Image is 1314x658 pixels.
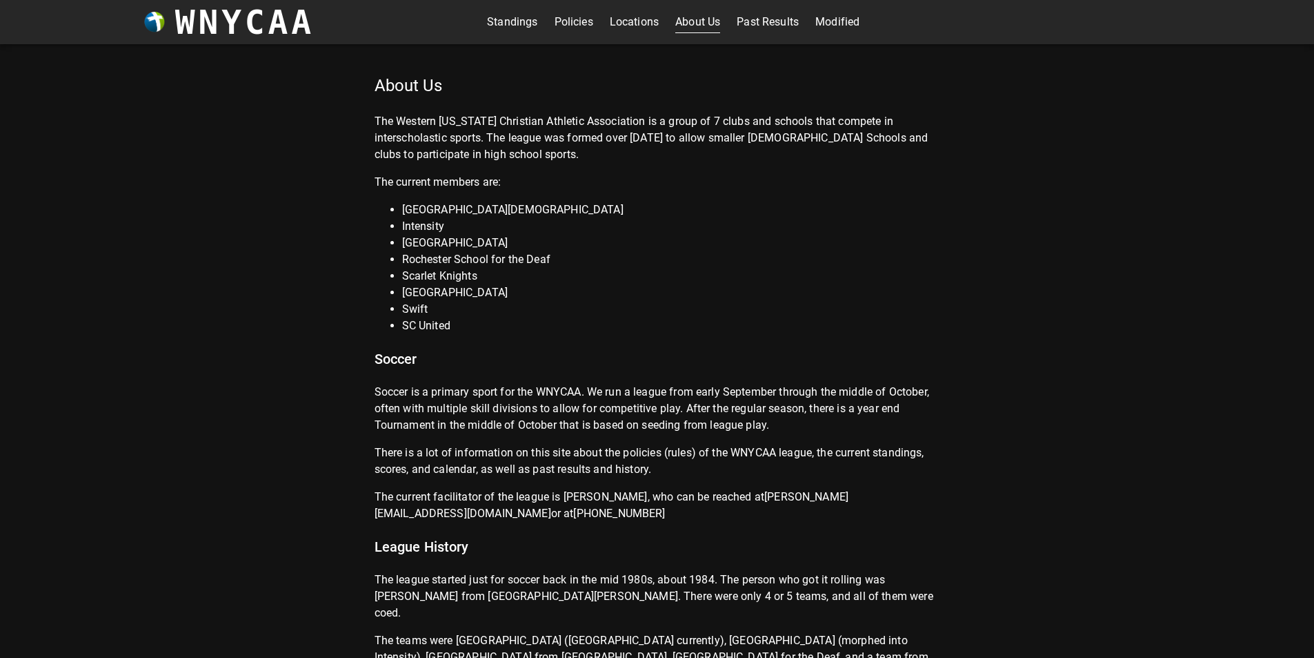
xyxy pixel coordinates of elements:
li: Intensity [402,218,940,235]
a: About Us [675,11,720,33]
li: Rochester School for the Deaf [402,251,940,268]
p: Soccer [375,348,940,370]
li: [GEOGRAPHIC_DATA] [402,284,940,301]
p: The current facilitator of the league is [PERSON_NAME], who can be reached at or at [375,489,940,522]
h3: WNYCAA [175,3,315,41]
a: Policies [555,11,593,33]
li: [GEOGRAPHIC_DATA] [402,235,940,251]
a: [PHONE_NUMBER] [573,507,665,520]
a: Modified [815,11,859,33]
li: SC United [402,318,940,334]
p: There is a lot of information on this site about the policies (rules) of the WNYCAA league, the c... [375,445,940,478]
a: Past Results [737,11,799,33]
li: Scarlet Knights [402,268,940,284]
p: The league started just for soccer back in the mid 1980s, about 1984. The person who got it rolli... [375,572,940,621]
li: [GEOGRAPHIC_DATA][DEMOGRAPHIC_DATA] [402,202,940,218]
img: wnycaaBall.png [144,12,165,32]
a: Locations [610,11,659,33]
p: About Us [375,75,940,97]
p: The current members are: [375,174,940,191]
p: Soccer is a primary sport for the WNYCAA. We run a league from early September through the middle... [375,384,940,434]
p: League History [375,536,940,558]
a: Standings [487,11,537,33]
li: Swift [402,301,940,318]
p: The Western [US_STATE] Christian Athletic Association is a group of 7 clubs and schools that comp... [375,113,940,163]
